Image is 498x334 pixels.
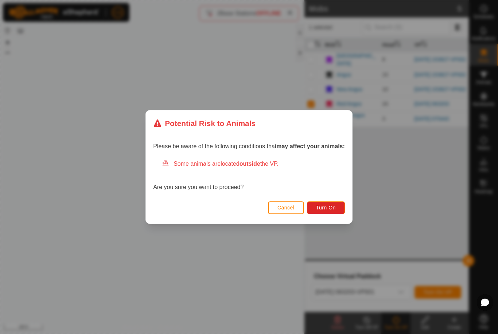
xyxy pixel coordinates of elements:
[268,201,304,214] button: Cancel
[153,160,345,192] div: Are you sure you want to proceed?
[153,118,256,129] div: Potential Risk to Animals
[276,143,345,149] strong: may affect your animals:
[162,160,345,168] div: Some animals are
[153,143,345,149] span: Please be aware of the following conditions that
[316,205,336,211] span: Turn On
[221,161,279,167] span: located the VP.
[240,161,260,167] strong: outside
[307,201,345,214] button: Turn On
[277,205,295,211] span: Cancel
